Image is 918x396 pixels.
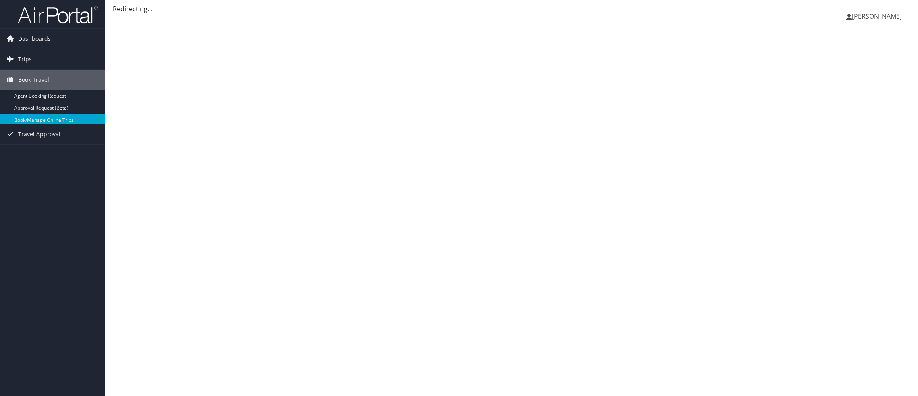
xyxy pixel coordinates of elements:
div: Redirecting... [113,4,910,14]
span: Trips [18,49,32,69]
img: airportal-logo.png [18,5,98,24]
span: Dashboards [18,29,51,49]
a: [PERSON_NAME] [846,4,910,28]
span: [PERSON_NAME] [852,12,902,21]
span: Travel Approval [18,124,60,144]
span: Book Travel [18,70,49,90]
